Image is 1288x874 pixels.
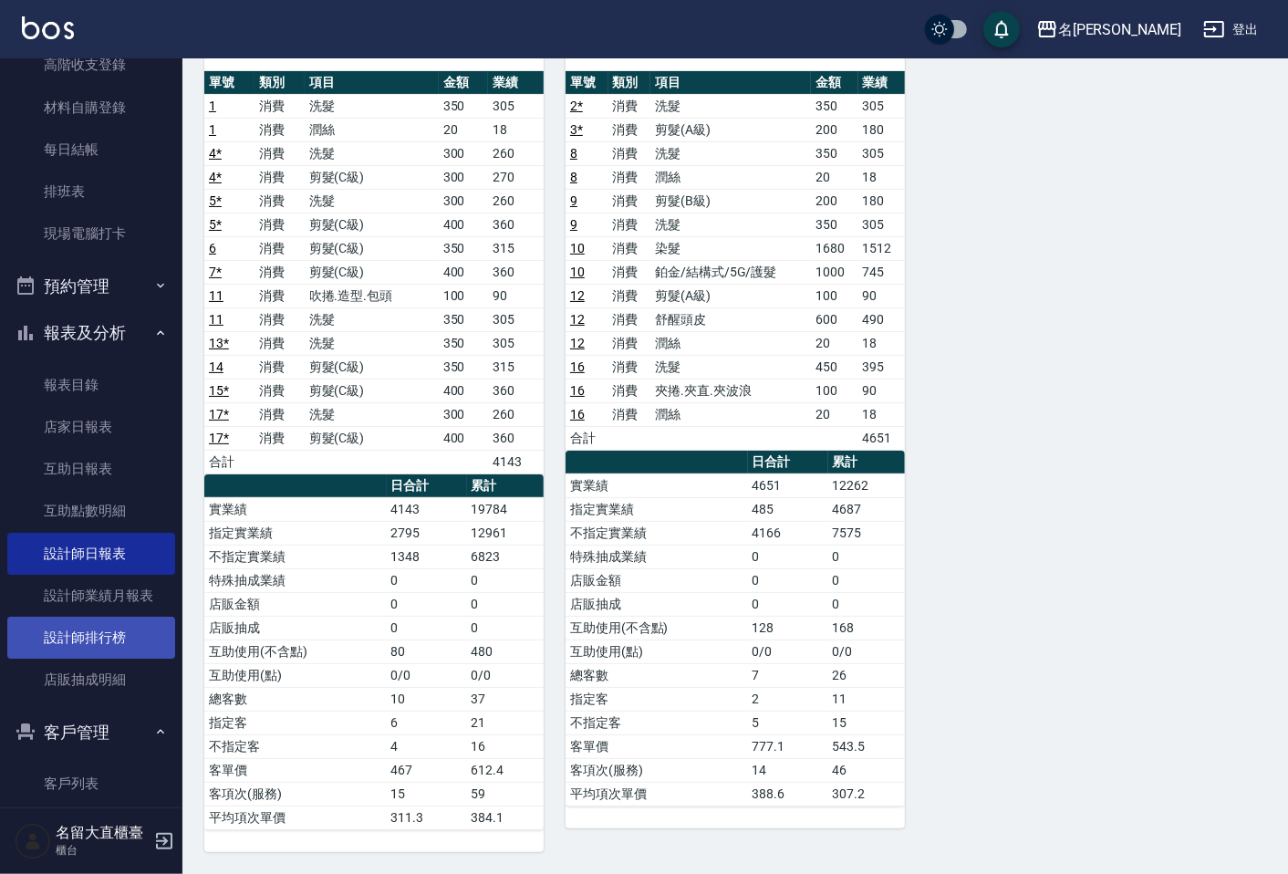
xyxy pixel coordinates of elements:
[387,734,467,758] td: 4
[828,711,905,734] td: 15
[828,451,905,474] th: 累計
[858,213,905,236] td: 305
[254,355,305,379] td: 消費
[15,823,51,859] img: Person
[828,521,905,545] td: 7575
[254,189,305,213] td: 消費
[748,497,828,521] td: 485
[570,265,585,279] a: 10
[566,711,748,734] td: 不指定客
[7,533,175,575] a: 設計師日報表
[570,217,577,232] a: 9
[650,402,811,426] td: 潤絲
[7,406,175,448] a: 店家日報表
[650,355,811,379] td: 洗髮
[811,118,857,141] td: 200
[7,44,175,86] a: 高階收支登錄
[439,331,489,355] td: 350
[204,616,387,640] td: 店販抽成
[204,450,254,473] td: 合計
[828,545,905,568] td: 0
[811,402,857,426] td: 20
[305,236,439,260] td: 剪髮(C級)
[7,263,175,310] button: 預約管理
[858,355,905,379] td: 395
[7,763,175,805] a: 客戶列表
[650,379,811,402] td: 夾捲.夾直.夾波浪
[7,129,175,171] a: 每日結帳
[7,805,175,847] a: 卡券管理
[467,616,544,640] td: 0
[7,448,175,490] a: 互助日報表
[254,236,305,260] td: 消費
[204,758,387,782] td: 客單價
[570,193,577,208] a: 9
[204,474,544,830] table: a dense table
[566,521,748,545] td: 不指定實業績
[305,284,439,307] td: 吹捲.造型.包頭
[22,16,74,39] img: Logo
[811,71,857,95] th: 金額
[387,711,467,734] td: 6
[858,236,905,260] td: 1512
[254,141,305,165] td: 消費
[467,782,544,806] td: 59
[254,71,305,95] th: 類別
[254,379,305,402] td: 消費
[254,118,305,141] td: 消費
[650,213,811,236] td: 洗髮
[570,407,585,421] a: 16
[209,241,216,255] a: 6
[811,94,857,118] td: 350
[204,687,387,711] td: 總客數
[748,758,828,782] td: 14
[566,663,748,687] td: 總客數
[566,568,748,592] td: 店販金額
[566,592,748,616] td: 店販抽成
[828,640,905,663] td: 0/0
[488,118,544,141] td: 18
[488,379,544,402] td: 360
[439,307,489,331] td: 350
[748,687,828,711] td: 2
[7,575,175,617] a: 設計師業績月報表
[608,189,651,213] td: 消費
[748,663,828,687] td: 7
[204,711,387,734] td: 指定客
[305,379,439,402] td: 剪髮(C級)
[650,284,811,307] td: 剪髮(A級)
[650,307,811,331] td: 舒醒頭皮
[828,497,905,521] td: 4687
[608,355,651,379] td: 消費
[828,616,905,640] td: 168
[566,71,905,451] table: a dense table
[439,236,489,260] td: 350
[439,379,489,402] td: 400
[748,782,828,806] td: 388.6
[467,687,544,711] td: 37
[566,734,748,758] td: 客單價
[204,71,254,95] th: 單號
[488,331,544,355] td: 305
[828,782,905,806] td: 307.2
[387,497,467,521] td: 4143
[748,451,828,474] th: 日合計
[858,260,905,284] td: 745
[566,473,748,497] td: 實業績
[7,659,175,701] a: 店販抽成明細
[488,94,544,118] td: 305
[439,260,489,284] td: 400
[439,118,489,141] td: 20
[858,165,905,189] td: 18
[1058,18,1181,41] div: 名[PERSON_NAME]
[811,236,857,260] td: 1680
[204,71,544,474] table: a dense table
[650,236,811,260] td: 染髮
[858,402,905,426] td: 18
[748,734,828,758] td: 777.1
[204,734,387,758] td: 不指定客
[566,71,608,95] th: 單號
[566,782,748,806] td: 平均項次單價
[254,331,305,355] td: 消費
[811,260,857,284] td: 1000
